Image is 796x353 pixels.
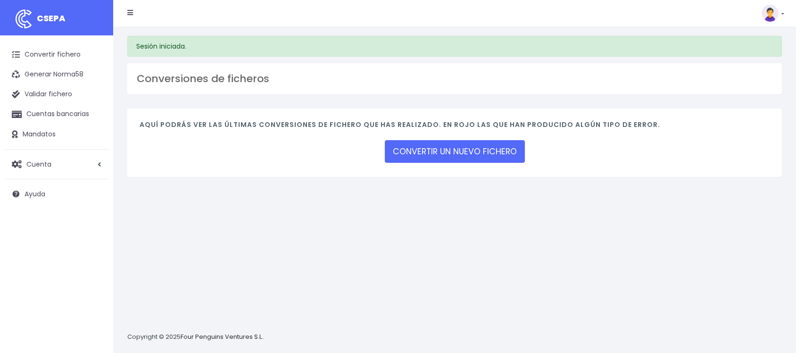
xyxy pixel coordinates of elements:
a: Convertir fichero [5,45,108,65]
a: Ayuda [5,184,108,204]
span: CSEPA [37,12,66,24]
a: Cuentas bancarias [5,104,108,124]
a: Cuenta [5,154,108,174]
a: CONVERTIR UN NUEVO FICHERO [385,140,525,163]
h3: Conversiones de ficheros [137,73,772,85]
p: Copyright © 2025 . [127,332,265,342]
h4: Aquí podrás ver las últimas conversiones de fichero que has realizado. En rojo las que han produc... [140,121,770,134]
a: Validar fichero [5,84,108,104]
a: Four Penguins Ventures S.L. [181,332,263,341]
span: Cuenta [26,159,51,168]
div: Sesión iniciada. [127,36,782,57]
span: Ayuda [25,189,45,199]
a: Generar Norma58 [5,65,108,84]
img: logo [12,7,35,31]
a: Mandatos [5,125,108,144]
img: profile [762,5,779,22]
